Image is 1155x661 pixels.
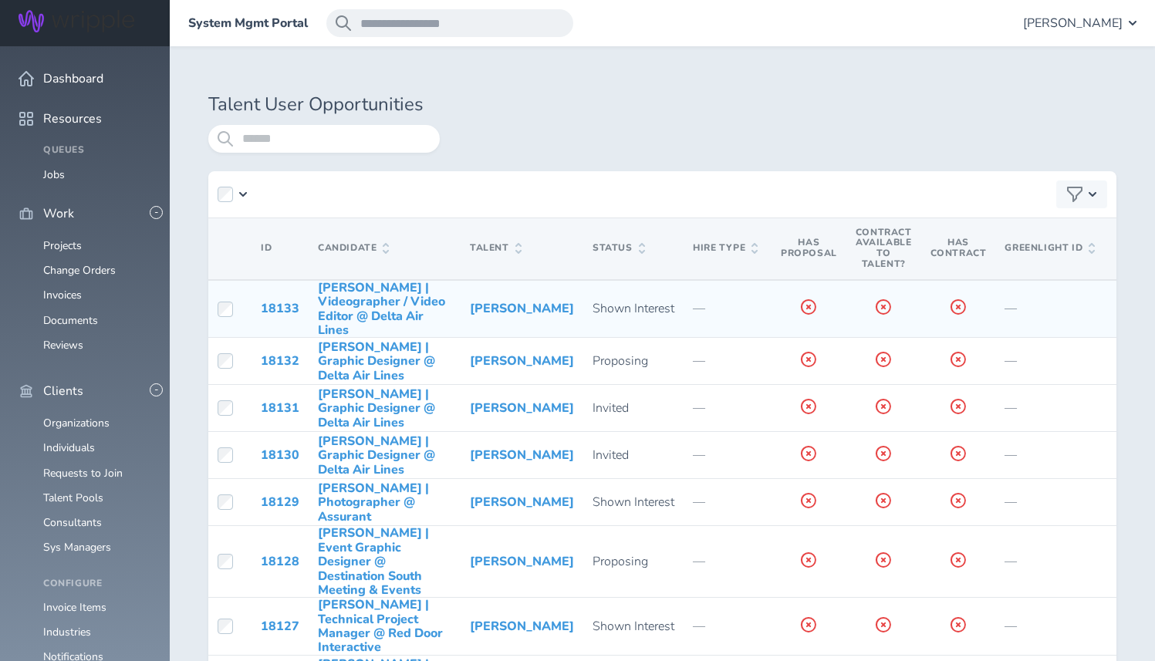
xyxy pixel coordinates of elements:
h1: Talent User Opportunities [208,94,1116,116]
span: Invited [593,400,629,416]
a: [PERSON_NAME] | Videographer / Video Editor @ Delta Air Lines [318,279,445,339]
a: Individuals [43,440,95,455]
span: Candidate [318,243,389,254]
a: Documents [43,313,98,328]
span: Shown Interest [593,300,674,317]
h4: Configure [43,578,151,589]
a: Consultants [43,515,102,530]
p: — [693,448,762,462]
span: Shown Interest [593,494,674,511]
a: Projects [43,238,82,253]
a: Invoices [43,288,82,302]
a: 18133 [261,300,299,317]
a: System Mgmt Portal [188,16,308,30]
span: Has Contract [930,236,987,259]
span: Work [43,207,74,221]
span: Talent [470,243,522,254]
p: — [693,619,762,633]
p: — [693,401,762,415]
a: Industries [43,625,91,639]
a: 18130 [261,447,299,464]
a: [PERSON_NAME] | Technical Project Manager @ Red Door Interactive [318,596,443,656]
a: 18129 [261,494,299,511]
a: [PERSON_NAME] | Graphic Designer @ Delta Air Lines [318,339,435,384]
a: 18127 [261,618,299,635]
span: Hire Type [693,243,758,254]
a: 18128 [261,553,299,570]
a: 18132 [261,352,299,369]
a: Reviews [43,338,83,352]
span: ID [261,241,272,254]
button: - [150,383,163,396]
img: Wripple [19,10,134,32]
a: [PERSON_NAME] | Photographer @ Assurant [318,480,429,525]
p: — [693,302,762,315]
a: Invoice Items [43,600,106,615]
span: Dashboard [43,72,103,86]
a: Sys Managers [43,540,111,555]
span: Status [593,243,645,254]
button: - [150,206,163,219]
a: [PERSON_NAME] | Graphic Designer @ Delta Air Lines [318,386,435,431]
a: [PERSON_NAME] [470,494,574,511]
a: 18131 [261,400,299,416]
a: Talent Pools [43,491,103,505]
a: Requests to Join [43,466,123,481]
a: [PERSON_NAME] [470,618,574,635]
span: Greenlight Id [1005,243,1095,254]
a: [PERSON_NAME] [470,400,574,416]
a: [PERSON_NAME] | Event Graphic Designer @ Destination South Meeting & Events [318,524,429,599]
span: Proposing [593,553,648,570]
p: — [693,555,762,568]
a: Organizations [43,416,110,430]
span: Contract Available to Talent? [856,226,912,270]
span: Invited [593,447,629,464]
p: — [693,495,762,509]
p: — [693,354,762,368]
span: Proposing [593,352,648,369]
a: Jobs [43,167,65,182]
a: [PERSON_NAME] [470,447,574,464]
span: Shown Interest [593,618,674,635]
a: [PERSON_NAME] [470,352,574,369]
button: [PERSON_NAME] [1023,9,1136,37]
span: Resources [43,112,102,126]
a: [PERSON_NAME] [470,300,574,317]
span: Clients [43,384,83,398]
h4: Queues [43,145,151,156]
span: [PERSON_NAME] [1023,16,1123,30]
span: Has Proposal [781,236,837,259]
a: [PERSON_NAME] [470,553,574,570]
a: Change Orders [43,263,116,278]
a: [PERSON_NAME] | Graphic Designer @ Delta Air Lines [318,433,435,478]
